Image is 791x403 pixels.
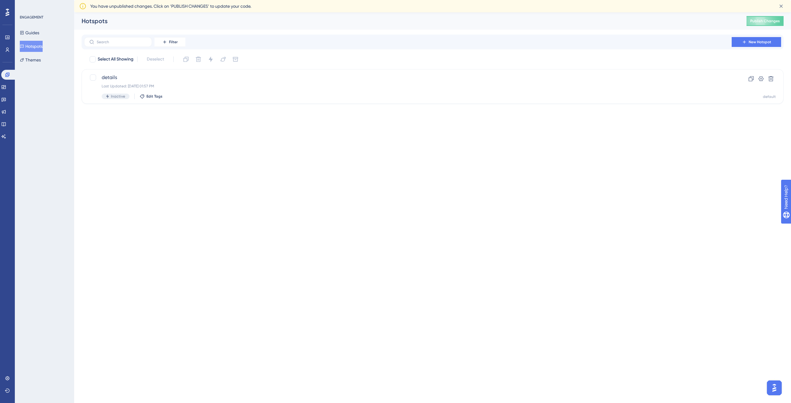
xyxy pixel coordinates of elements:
span: You have unpublished changes. Click on ‘PUBLISH CHANGES’ to update your code. [90,2,251,10]
span: New Hotspot [749,40,771,44]
button: Hotspots [20,41,43,52]
span: Publish Changes [750,19,780,23]
span: Need Help? [15,2,39,9]
span: Edit Tags [146,94,163,99]
button: Themes [20,54,41,65]
span: Inactive [111,94,125,99]
button: Publish Changes [747,16,784,26]
div: ENGAGEMENT [20,15,43,20]
button: Filter [154,37,185,47]
div: Hotspots [82,17,731,25]
span: Select All Showing [98,56,133,63]
span: Deselect [147,56,164,63]
div: default [763,94,776,99]
button: Edit Tags [140,94,163,99]
button: New Hotspot [732,37,781,47]
div: Last Updated: [DATE] 01:57 PM [102,84,714,89]
input: Search [97,40,147,44]
iframe: UserGuiding AI Assistant Launcher [765,379,784,397]
button: Deselect [141,54,170,65]
span: details [102,74,714,81]
button: Guides [20,27,39,38]
span: Filter [169,40,178,44]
